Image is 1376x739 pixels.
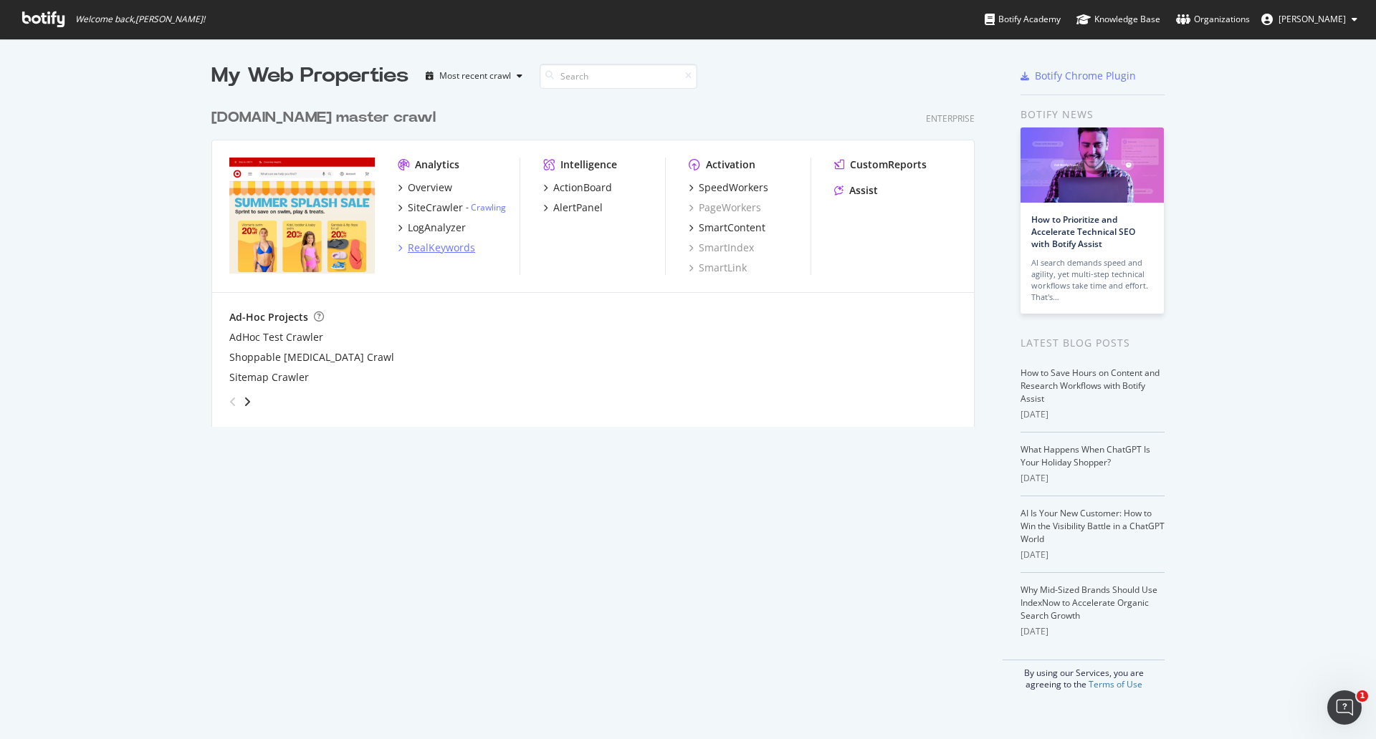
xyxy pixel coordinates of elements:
[408,241,475,255] div: RealKeywords
[242,395,252,409] div: angle-right
[1021,443,1150,468] a: What Happens When ChatGPT Is Your Holiday Shopper?
[229,330,323,344] a: AdHoc Test Crawler
[699,180,768,195] div: SpeedWorkers
[834,158,927,172] a: CustomReports
[1176,12,1250,26] div: Organizations
[1021,584,1157,622] a: Why Mid-Sized Brands Should Use IndexNow to Accelerate Organic Search Growth
[1021,367,1160,405] a: How to Save Hours on Content and Research Workflows with Botify Assist
[543,201,603,215] a: AlertPanel
[1021,472,1165,485] div: [DATE]
[1035,69,1136,83] div: Botify Chrome Plugin
[439,72,511,80] div: Most recent crawl
[849,183,878,198] div: Assist
[706,158,755,172] div: Activation
[1021,107,1165,122] div: Botify news
[408,180,452,195] div: Overview
[553,180,612,195] div: ActionBoard
[850,158,927,172] div: CustomReports
[985,12,1061,26] div: Botify Academy
[1021,335,1165,351] div: Latest Blog Posts
[224,390,242,413] div: angle-left
[211,90,986,427] div: grid
[689,261,747,275] a: SmartLink
[1021,549,1165,561] div: [DATE]
[1021,69,1136,83] a: Botify Chrome Plugin
[398,241,475,255] a: RealKeywords
[1279,13,1346,25] span: Deekshika Singh
[553,201,603,215] div: AlertPanel
[1021,127,1164,203] img: How to Prioritize and Accelerate Technical SEO with Botify Assist
[466,201,506,213] div: -
[229,158,375,274] img: www.target.com
[1076,12,1160,26] div: Knowledge Base
[699,221,765,235] div: SmartContent
[1021,625,1165,638] div: [DATE]
[408,201,463,215] div: SiteCrawler
[75,14,205,25] span: Welcome back, [PERSON_NAME] !
[398,201,506,215] a: SiteCrawler- Crawling
[543,180,612,195] a: ActionBoard
[1089,678,1142,690] a: Terms of Use
[1031,257,1153,303] div: AI search demands speed and agility, yet multi-step technical workflows take time and effort. Tha...
[540,64,697,89] input: Search
[1003,660,1165,690] div: By using our Services, you are agreeing to the
[1357,690,1368,702] span: 1
[834,183,878,198] a: Assist
[229,350,394,364] a: Shoppable [MEDICAL_DATA] Crawl
[689,241,754,255] a: SmartIndex
[926,112,975,125] div: Enterprise
[560,158,617,172] div: Intelligence
[689,180,768,195] a: SpeedWorkers
[1021,507,1165,545] a: AI Is Your New Customer: How to Win the Visibility Battle in a ChatGPT World
[211,107,436,128] div: [DOMAIN_NAME] master crawl
[1021,408,1165,421] div: [DATE]
[415,158,459,172] div: Analytics
[471,201,506,213] a: Crawling
[211,107,441,128] a: [DOMAIN_NAME] master crawl
[398,221,466,235] a: LogAnalyzer
[1327,690,1362,725] iframe: Intercom live chat
[408,221,466,235] div: LogAnalyzer
[689,201,761,215] a: PageWorkers
[1031,213,1135,250] a: How to Prioritize and Accelerate Technical SEO with Botify Assist
[1250,8,1369,31] button: [PERSON_NAME]
[229,370,309,385] a: Sitemap Crawler
[229,310,308,324] div: Ad-Hoc Projects
[211,62,408,90] div: My Web Properties
[689,221,765,235] a: SmartContent
[398,180,452,195] a: Overview
[420,64,528,87] button: Most recent crawl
